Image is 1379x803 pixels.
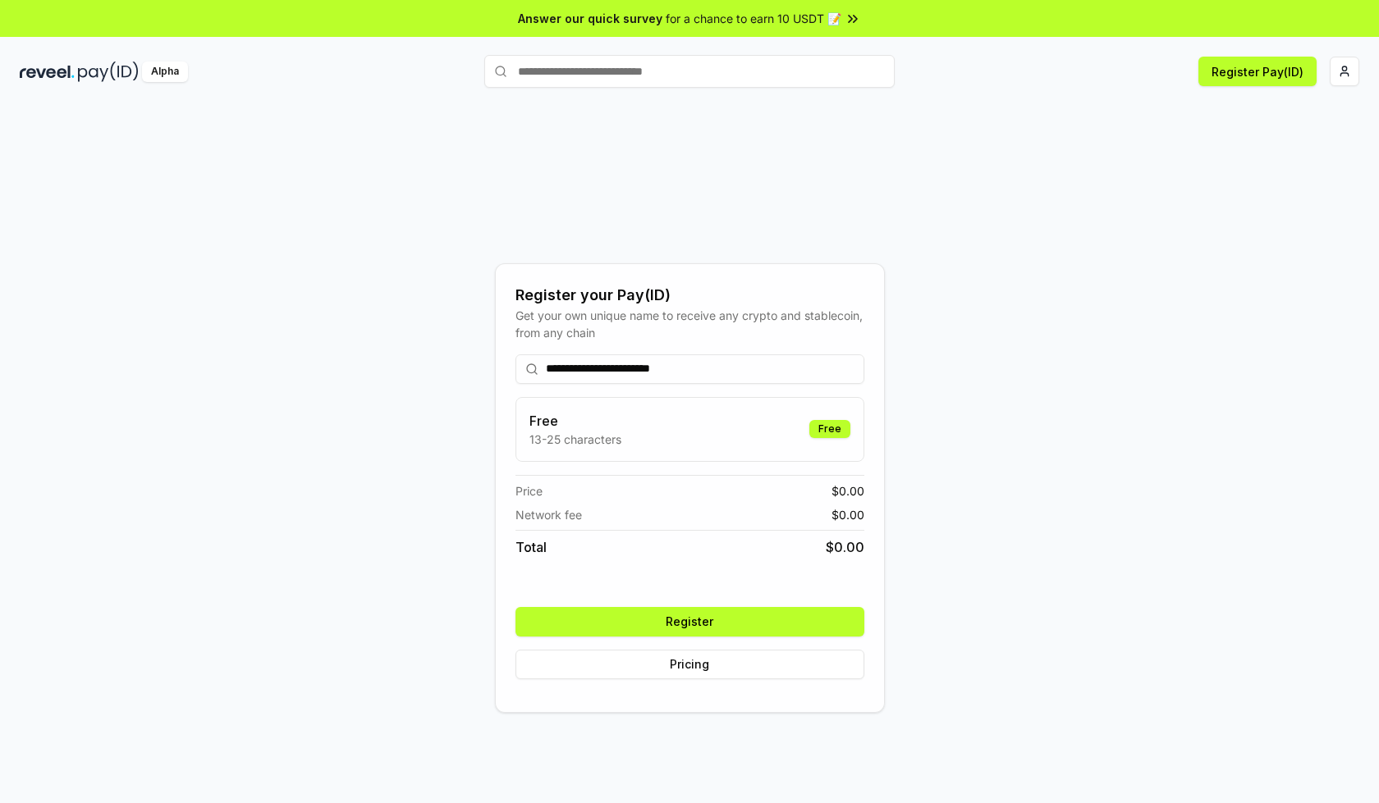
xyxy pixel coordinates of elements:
button: Pricing [515,650,864,679]
span: Network fee [515,506,582,523]
img: reveel_dark [20,62,75,82]
span: $ 0.00 [826,537,864,557]
h3: Free [529,411,621,431]
span: Total [515,537,547,557]
span: $ 0.00 [832,506,864,523]
div: Alpha [142,62,188,82]
div: Register your Pay(ID) [515,284,864,307]
p: 13-25 characters [529,431,621,448]
div: Get your own unique name to receive any crypto and stablecoin, from any chain [515,307,864,341]
button: Register Pay(ID) [1198,57,1317,86]
span: for a chance to earn 10 USDT 📝 [666,10,841,27]
button: Register [515,607,864,636]
span: Answer our quick survey [518,10,662,27]
div: Free [809,420,850,438]
span: Price [515,482,543,500]
span: $ 0.00 [832,482,864,500]
img: pay_id [78,62,139,82]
